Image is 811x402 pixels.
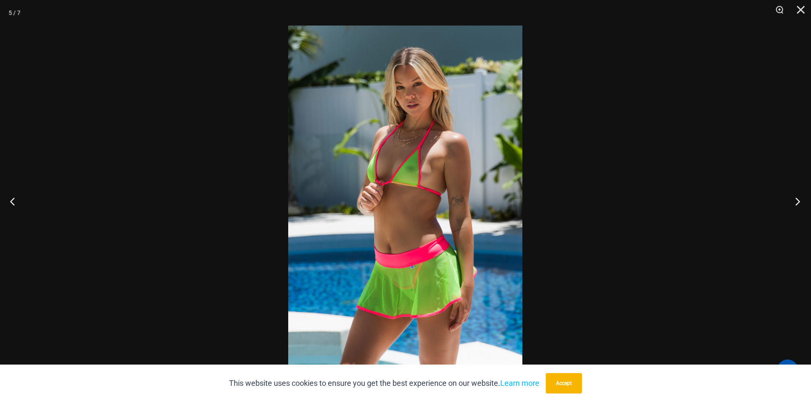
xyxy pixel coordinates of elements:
button: Accept [546,373,582,393]
button: Next [779,180,811,222]
a: Learn more [500,379,539,388]
div: 5 / 7 [9,6,20,19]
img: Micro Mesh Lime Crush 312 Tri Top 511 skirt 03 [288,26,522,376]
p: This website uses cookies to ensure you get the best experience on our website. [229,377,539,390]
